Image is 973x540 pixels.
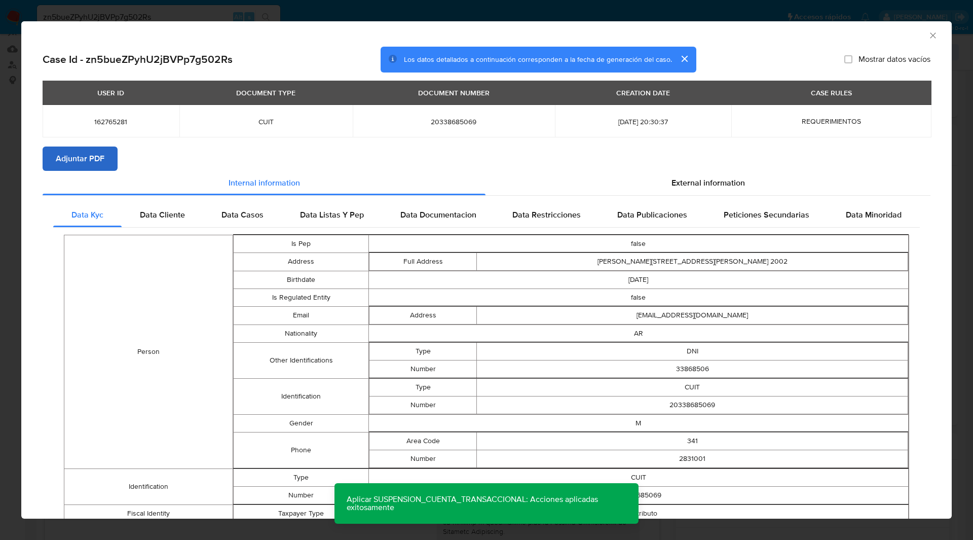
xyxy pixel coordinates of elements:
span: Peticiones Secundarias [724,209,809,221]
td: CUIT [477,378,908,396]
button: Cerrar ventana [928,30,937,40]
td: false [368,235,908,253]
td: 33868506 [477,360,908,378]
td: Number [369,450,477,467]
span: Internal information [229,177,300,189]
div: DOCUMENT NUMBER [412,84,496,101]
h2: Case Id - zn5bueZPyhU2jBVPp7g502Rs [43,53,233,66]
td: Number [234,486,368,504]
span: External information [671,177,745,189]
span: [DATE] 20:30:37 [567,117,720,126]
div: CREATION DATE [610,84,676,101]
td: 341 [477,432,908,450]
td: Nationality [234,325,368,342]
td: M [368,414,908,432]
td: 20338685069 [368,486,908,504]
td: Identification [234,378,368,414]
span: CUIT [192,117,341,126]
span: Data Minoridad [846,209,902,221]
td: AR [368,325,908,342]
span: REQUERIMIENTOS [802,116,861,126]
td: Address [234,253,368,271]
td: Is Regulated Entity [234,289,368,306]
div: closure-recommendation-modal [21,21,952,519]
td: Address [369,306,477,324]
td: CUIT [368,469,908,486]
input: Mostrar datos vacíos [844,55,852,63]
td: [PERSON_NAME][STREET_ADDRESS][PERSON_NAME] 2002 [477,253,908,270]
span: 20338685069 [365,117,543,126]
td: Identification [64,469,233,505]
button: cerrar [672,47,696,71]
td: false [368,289,908,306]
span: Data Publicaciones [617,209,687,221]
div: USER ID [91,84,130,101]
td: Area Code [369,432,477,450]
td: Type [369,342,477,360]
td: 20338685069 [477,396,908,414]
td: Taxpayer Type [234,505,368,522]
td: DNI [477,342,908,360]
td: Number [369,396,477,414]
span: Data Cliente [140,209,185,221]
td: Person [64,235,233,469]
span: 162765281 [55,117,167,126]
div: CASE RULES [805,84,858,101]
span: Data Casos [221,209,264,221]
div: Detailed info [43,171,930,195]
td: Is Pep [234,235,368,253]
span: Mostrar datos vacíos [858,54,930,64]
td: Full Address [369,253,477,270]
span: Data Documentacion [400,209,476,221]
td: Phone [234,432,368,468]
div: DOCUMENT TYPE [230,84,302,101]
span: Data Kyc [71,209,103,221]
td: Gender [234,414,368,432]
span: Data Listas Y Pep [300,209,364,221]
td: Number [369,360,477,378]
td: Fiscal Identity [64,505,233,523]
td: Email [234,306,368,325]
td: Monotributo [368,505,908,522]
td: 2831001 [477,450,908,467]
span: Los datos detallados a continuación corresponden a la fecha de generación del caso. [404,54,672,64]
td: [DATE] [368,271,908,289]
td: Other Identifications [234,342,368,378]
td: Type [369,378,477,396]
span: Data Restricciones [512,209,581,221]
div: Detailed internal info [53,203,920,227]
td: Type [234,469,368,486]
td: Birthdate [234,271,368,289]
td: [EMAIL_ADDRESS][DOMAIN_NAME] [477,306,908,324]
span: Adjuntar PDF [56,148,104,170]
button: Adjuntar PDF [43,147,118,171]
